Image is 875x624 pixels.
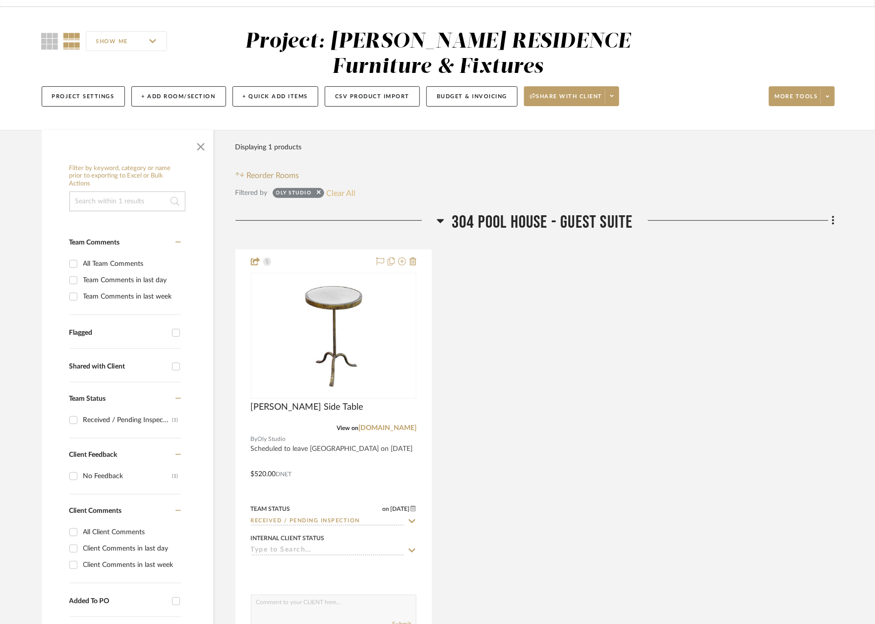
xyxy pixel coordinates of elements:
[337,425,358,431] span: View on
[251,273,416,398] div: 0
[69,191,185,211] input: Search within 1 results
[452,212,633,233] span: 304 Pool House - Guest Suite
[173,412,178,428] div: (1)
[83,524,178,540] div: All Client Comments
[69,165,185,188] h6: Filter by keyword, category or name prior to exporting to Excel or Bulk Actions
[358,425,416,432] a: [DOMAIN_NAME]
[426,86,518,107] button: Budget & Invoicing
[251,402,364,413] span: [PERSON_NAME] Side Table
[325,86,420,107] button: CSV Product Import
[69,363,167,371] div: Shared with Client
[272,274,396,398] img: Tony Side Table
[246,170,299,182] span: Reorder Rooms
[69,451,117,458] span: Client Feedback
[524,86,619,106] button: Share with client
[83,289,178,305] div: Team Comments in last week
[389,505,410,512] span: [DATE]
[251,517,405,526] input: Type to Search…
[191,135,211,155] button: Close
[251,435,258,444] span: By
[69,395,106,402] span: Team Status
[173,468,178,484] div: (1)
[69,329,167,337] div: Flagged
[251,504,291,513] div: Team Status
[83,256,178,272] div: All Team Comments
[251,534,325,543] div: Internal Client Status
[258,435,286,444] span: Oly Studio
[235,170,299,182] button: Reorder Rooms
[83,541,178,557] div: Client Comments in last day
[83,468,173,484] div: No Feedback
[69,597,167,606] div: Added To PO
[83,412,173,428] div: Received / Pending Inspection
[83,272,178,288] div: Team Comments in last day
[131,86,226,107] button: + Add Room/Section
[276,189,312,199] div: Oly Studio
[769,86,835,106] button: More tools
[69,507,122,514] span: Client Comments
[775,93,818,108] span: More tools
[83,557,178,573] div: Client Comments in last week
[251,546,405,556] input: Type to Search…
[327,187,356,199] button: Clear All
[235,137,302,157] div: Displaying 1 products
[42,86,125,107] button: Project Settings
[69,239,120,246] span: Team Comments
[245,31,631,77] div: Project: [PERSON_NAME] RESIDENCE Furniture & Fixtures
[530,93,602,108] span: Share with client
[235,187,268,198] div: Filtered by
[382,506,389,512] span: on
[233,86,319,107] button: + Quick Add Items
